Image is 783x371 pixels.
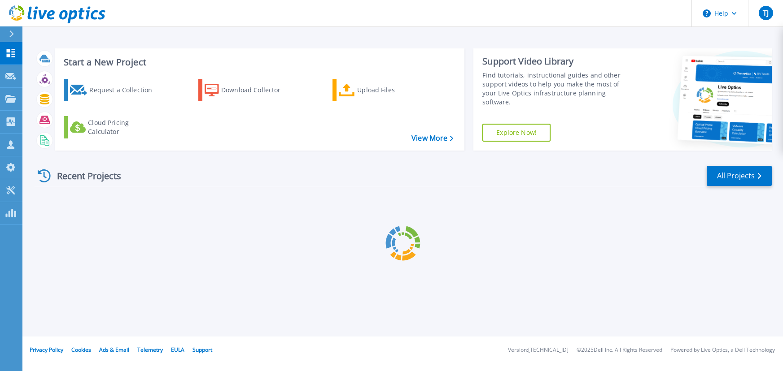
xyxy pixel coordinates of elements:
a: Upload Files [332,79,433,101]
div: Request a Collection [89,81,161,99]
div: Upload Files [357,81,429,99]
span: TJ [763,9,769,17]
h3: Start a New Project [64,57,453,67]
a: Privacy Policy [30,346,63,354]
a: View More [411,134,453,142]
a: EULA [171,346,184,354]
div: Recent Projects [35,165,133,187]
div: Find tutorials, instructional guides and other support videos to help you make the most of your L... [482,71,634,107]
a: Request a Collection [64,79,164,101]
a: Ads & Email [99,346,129,354]
a: Cookies [71,346,91,354]
a: Support [192,346,212,354]
div: Download Collector [221,81,293,99]
div: Support Video Library [482,56,634,67]
li: © 2025 Dell Inc. All Rights Reserved [577,347,662,353]
li: Version: [TECHNICAL_ID] [508,347,569,353]
li: Powered by Live Optics, a Dell Technology [670,347,775,353]
a: Explore Now! [482,124,551,142]
a: Telemetry [137,346,163,354]
a: Cloud Pricing Calculator [64,116,164,138]
a: All Projects [707,166,772,186]
a: Download Collector [198,79,298,101]
div: Cloud Pricing Calculator [88,118,160,136]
